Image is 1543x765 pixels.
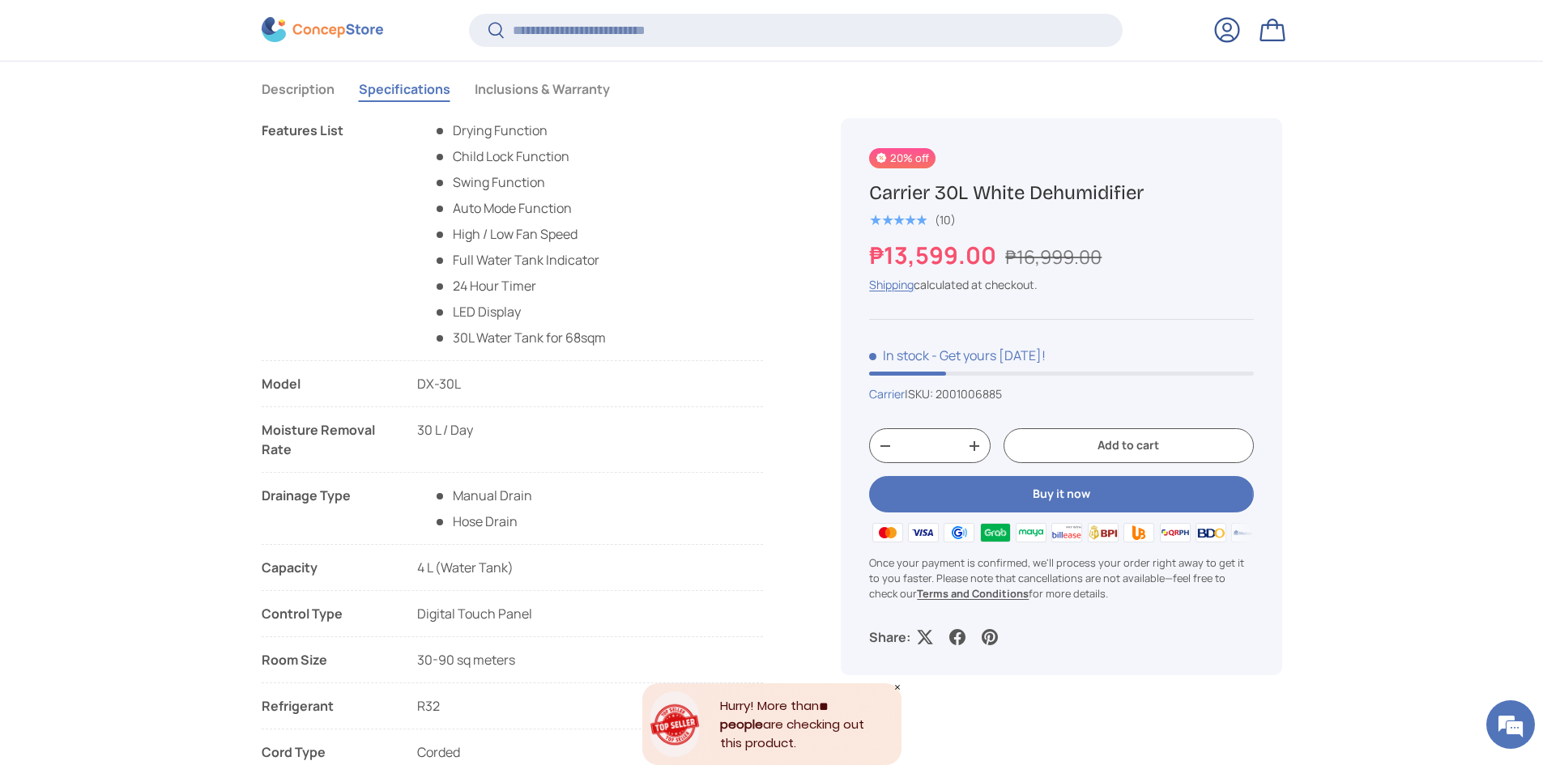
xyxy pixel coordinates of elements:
span: Manual Drain [433,486,532,505]
img: qrph [1157,521,1192,545]
img: visa [906,521,941,545]
div: Moisture Removal Rate [262,420,391,459]
strong: ₱13,599.00 [869,239,1000,271]
div: calculated at checkout. [869,276,1253,293]
span: 2001006885 [936,386,1002,402]
li: Drying Function [433,121,606,140]
span: SKU: [908,386,933,402]
s: ₱16,999.00 [1005,244,1102,270]
div: Minimize live chat window [266,8,305,47]
a: Carrier [869,386,905,402]
img: billease [1049,521,1085,545]
button: Buy it now [869,476,1253,512]
img: ubp [1121,521,1157,545]
span: Hose Drain [433,512,518,530]
img: maya [1013,521,1049,545]
li: 24 Hour Timer [433,276,606,295]
span: DX-30L [417,375,461,393]
span: 4 L (Water Tank) [417,559,514,576]
div: 5.0 out of 5.0 stars [869,213,927,227]
span: | [905,386,1002,402]
img: gcash [941,521,977,545]
li: R32 [262,696,764,716]
div: Drainage Type [262,486,391,531]
span: Corded [417,743,460,761]
li: 30L Water Tank for 68sqm [433,328,606,347]
span: Digital Touch Panel [417,605,532,623]
img: ConcepStore [262,18,383,43]
div: Model [262,374,391,393]
img: grabpay [977,521,1012,545]
img: master [869,521,905,545]
p: Share: [869,627,910,647]
div: Control Type [262,604,391,623]
button: Add to cart [1004,429,1253,464]
strong: Refrigerant [262,696,391,716]
img: bdo [1193,521,1229,545]
a: Terms and Conditions [917,586,1029,601]
li: Full Water Tank Indicator [433,250,606,270]
li: Swing Function [433,172,606,192]
p: - Get yours [DATE]! [931,346,1046,364]
button: Description [262,70,335,108]
textarea: Type your message and click 'Submit' [8,442,309,499]
strong: Room Size [262,650,391,669]
span: In stock [869,346,929,364]
a: 5.0 out of 5.0 stars (10) [869,210,956,227]
span: We are offline. Please leave us a message. [34,204,283,368]
li: 30-90 sq meters [262,650,764,683]
div: Features List [262,121,391,347]
img: metrobank [1229,521,1264,545]
div: Close [893,683,902,691]
li: LED Display [433,302,606,321]
span: 20% off [869,148,935,168]
span: 30 L / Day [417,421,473,439]
li: Child Lock Function [433,147,606,166]
p: Once your payment is confirmed, we'll process your order right away to get it to you faster. Plea... [869,555,1253,602]
a: Shipping [869,277,914,292]
em: Submit [237,499,294,521]
button: Specifications [359,70,450,108]
span: ★★★★★ [869,212,927,228]
div: Cord Type [262,742,391,762]
button: Inclusions & Warranty [475,70,610,108]
li: Auto Mode Function [433,198,606,218]
div: Leave a message [84,91,272,112]
div: (10) [935,214,956,226]
img: bpi [1085,521,1121,545]
div: Capacity [262,558,391,577]
h1: Carrier 30L White Dehumidifier [869,181,1253,206]
li: High / Low Fan Speed [433,224,606,244]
